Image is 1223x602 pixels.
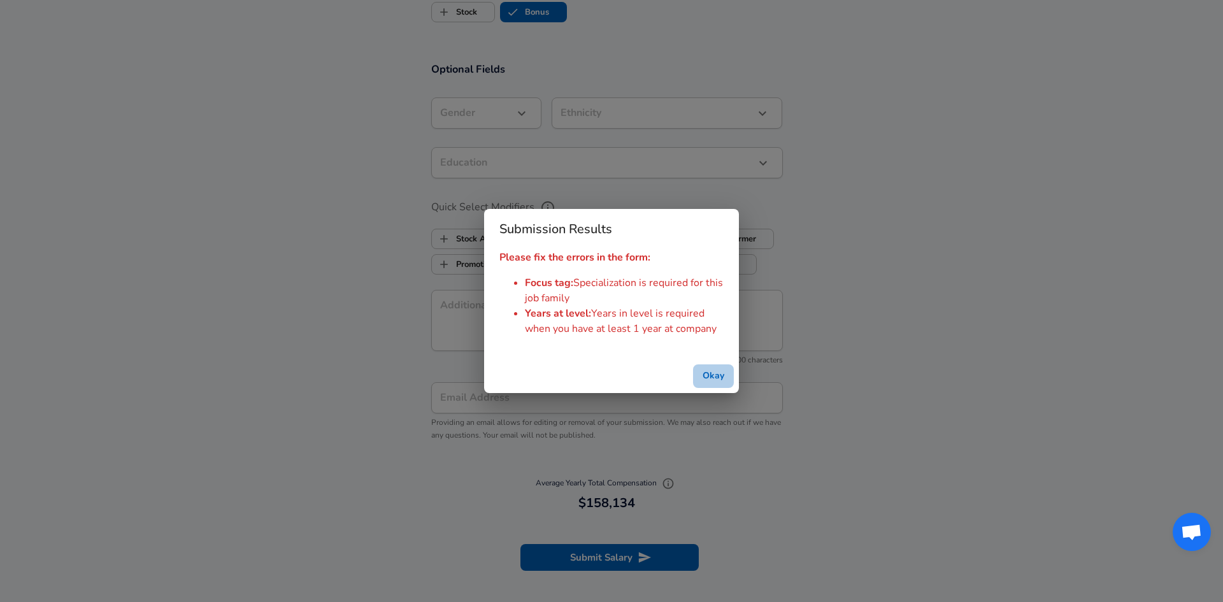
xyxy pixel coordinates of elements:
[525,306,717,336] span: Years in level is required when you have at least 1 year at company
[525,276,573,290] span: Focus tag :
[693,364,734,388] button: successful-submission-button
[484,209,739,250] h2: Submission Results
[1173,513,1211,551] div: Open chat
[525,276,723,305] span: Specialization is required for this job family
[499,250,650,264] strong: Please fix the errors in the form:
[525,306,591,320] span: Years at level :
